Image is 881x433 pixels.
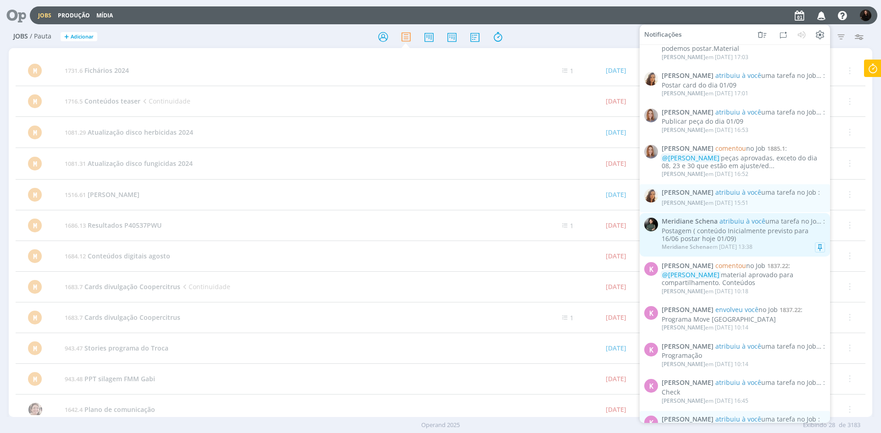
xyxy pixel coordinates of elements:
a: 943.47Stories programa do Troca [65,344,168,352]
button: Jobs [35,12,54,19]
span: uma tarefa no Job [715,188,816,197]
span: 1731.6 [65,66,83,75]
span: envolveu você [715,305,758,314]
div: M [28,249,42,263]
span: + [64,32,69,42]
div: [DATE] [606,406,626,413]
span: 1516.61 [65,191,86,199]
img: A [28,403,42,417]
div: Postagem ( conteúdo Inicialmente previsto para 16/06 postar hoje 01/09) [662,227,825,243]
span: atribuiu à você [715,415,761,423]
span: Meridiane Schena [662,218,718,225]
div: em [DATE] 16:53 [662,127,748,133]
span: Atualização disco fungicidas 2024 [88,159,193,168]
span: comentou [715,261,746,269]
span: atribuiu à você [715,107,761,116]
span: : [662,306,825,314]
span: : [662,108,825,116]
span: : [662,189,825,197]
a: Jobs [38,11,51,19]
div: M [28,341,42,355]
span: 28 [829,421,835,430]
span: : [662,262,825,269]
div: M [28,126,42,139]
img: A [644,108,658,122]
a: 1684.12Conteúdos digitais agosto [65,252,170,260]
span: uma tarefa no Job [715,415,816,423]
span: [PERSON_NAME] [88,190,139,199]
span: 1913.14 [818,378,839,387]
div: em [DATE] 16:52 [662,171,748,177]
span: @[PERSON_NAME] [662,153,719,162]
span: uma tarefa no Job [719,217,820,225]
span: : [662,145,825,153]
div: [DATE] [606,160,626,167]
a: 1683.7Cards divulgação Coopercitrus [65,313,180,322]
div: [DATE] [606,129,626,136]
img: S [860,10,871,21]
span: Atualização disco herbicidas 2024 [88,128,193,137]
span: Cards divulgação Coopercitrus [84,282,180,291]
img: M [644,218,658,231]
div: Programação [662,352,825,360]
a: 1516.61[PERSON_NAME] [65,190,139,199]
div: K [644,342,658,356]
div: [DATE] [606,98,626,104]
span: 1716.5 [65,97,83,105]
span: 1683.7 [65,313,83,322]
span: / Pauta [30,33,51,40]
div: em [DATE] 17:03 [662,54,748,60]
div: M [28,311,42,324]
div: em [DATE] 15:51 [662,200,748,206]
span: Meridiane Schena [662,243,709,251]
a: 1081.29Atualização disco herbicidas 2024 [65,128,193,137]
span: @[PERSON_NAME] [662,270,719,279]
a: 1081.31Atualização disco fungicidas 2024 [65,159,193,168]
span: [PERSON_NAME] [662,126,705,134]
span: uma tarefa no Job [715,71,816,80]
span: no Job [715,261,765,269]
span: 1 [570,221,574,230]
span: Stories programa do Troca [84,344,168,352]
a: 1683.7Cards divulgação Coopercitrus [65,282,180,291]
div: [DATE] [606,67,626,74]
div: [DATE] [606,253,626,259]
span: 1837.22 [767,261,788,269]
div: [DATE] [606,314,626,321]
span: [PERSON_NAME] [662,199,705,207]
span: Exibindo [803,421,827,430]
div: Publicar peça do dia 01/09 [662,118,825,126]
a: 1642.4Plano de comunicação [65,405,155,414]
span: : [662,379,825,387]
span: [PERSON_NAME] [662,108,714,116]
button: S [859,7,872,23]
div: M [28,219,42,232]
span: 1081.29 [65,128,86,137]
div: M [28,157,42,170]
div: em [DATE] 16:45 [662,397,748,404]
div: Check [662,389,825,396]
span: comentou [715,144,746,153]
span: 1 [570,66,574,75]
span: [PERSON_NAME] [662,145,714,153]
span: [PERSON_NAME] [662,342,714,350]
img: V [644,72,658,86]
span: PPT silagem FMM Gabi [84,374,155,383]
div: [DATE] [606,284,626,290]
span: 1 [570,313,574,322]
span: [PERSON_NAME] [662,396,705,404]
span: [PERSON_NAME] [662,53,705,60]
span: [PERSON_NAME] [662,306,714,314]
div: peças aprovadas, exceto do dia 08, 23 e 30 que estão em ajuste/ed... [662,154,825,170]
span: [PERSON_NAME] [662,262,714,269]
div: Card de hoje foi aprovado, podemos postar.Material [662,37,825,53]
span: atribuiu à você [715,341,761,350]
span: [PERSON_NAME] [662,189,714,197]
span: Resultados P40537PWU [88,221,162,230]
span: : [662,416,825,423]
span: Cards divulgação Coopercitrus [84,313,180,322]
div: em [DATE] 10:14 [662,361,748,367]
span: atribuiu à você [715,188,761,197]
span: Conteúdos teaser [84,97,140,105]
div: Postar card do dia 01/09 [662,81,825,89]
